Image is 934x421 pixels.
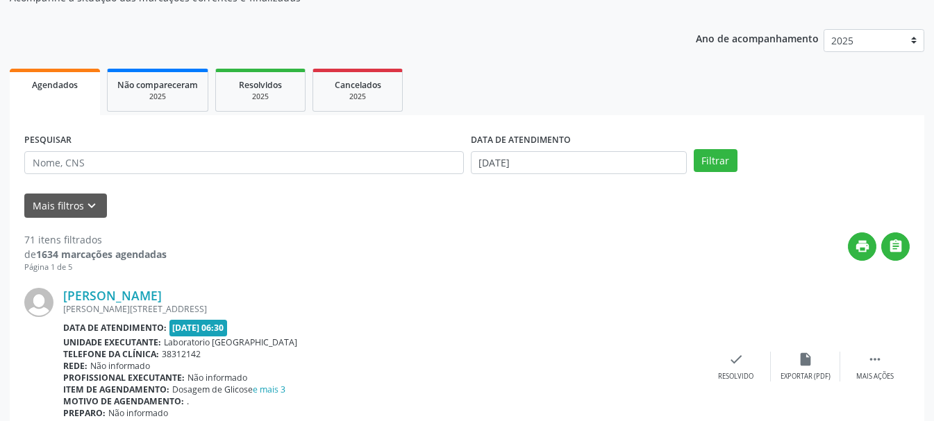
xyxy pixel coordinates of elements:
span: Não informado [108,407,168,419]
span: Laboratorio [GEOGRAPHIC_DATA] [164,336,297,348]
i:  [867,352,883,367]
i:  [888,239,903,254]
button: Mais filtroskeyboard_arrow_down [24,194,107,218]
b: Unidade executante: [63,336,161,348]
div: Exportar (PDF) [781,372,831,381]
label: PESQUISAR [24,130,72,151]
a: [PERSON_NAME] [63,288,162,303]
div: 71 itens filtrados [24,232,167,247]
label: DATA DE ATENDIMENTO [471,130,571,151]
div: 2025 [117,92,198,102]
b: Profissional executante: [63,372,185,384]
div: 2025 [323,92,392,102]
i: keyboard_arrow_down [84,198,99,214]
button: print [848,232,876,261]
i: insert_drive_file [798,352,813,367]
span: Não informado [90,360,150,372]
b: Item de agendamento: [63,384,169,395]
span: 38312142 [162,348,201,360]
div: Mais ações [856,372,894,381]
img: img [24,288,53,317]
b: Data de atendimento: [63,322,167,334]
span: Cancelados [335,79,381,91]
div: 2025 [226,92,295,102]
span: Agendados [32,79,78,91]
span: Resolvidos [239,79,282,91]
strong: 1634 marcações agendadas [36,248,167,261]
span: Dosagem de Glicose [172,384,285,395]
div: de [24,247,167,261]
div: Página 1 de 5 [24,261,167,273]
input: Selecione um intervalo [471,151,687,175]
div: [PERSON_NAME][STREET_ADDRESS] [63,303,701,315]
span: Não informado [187,372,247,384]
span: [DATE] 06:30 [169,320,228,336]
input: Nome, CNS [24,151,464,175]
span: . [187,395,189,407]
div: Resolvido [718,372,753,381]
p: Ano de acompanhamento [696,29,819,46]
i: print [855,239,870,254]
i: check [728,352,744,367]
a: e mais 3 [253,384,285,395]
span: Não compareceram [117,79,198,91]
b: Rede: [63,360,87,372]
b: Preparo: [63,407,106,419]
b: Telefone da clínica: [63,348,159,360]
button:  [881,232,910,261]
b: Motivo de agendamento: [63,395,184,407]
button: Filtrar [694,149,737,173]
